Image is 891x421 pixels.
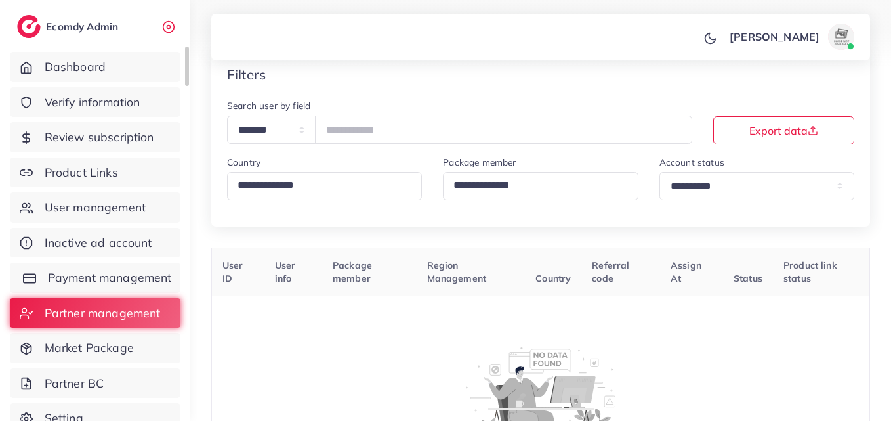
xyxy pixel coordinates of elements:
[10,368,180,399] a: Partner BC
[45,129,154,146] span: Review subscription
[10,87,180,118] a: Verify information
[45,375,104,392] span: Partner BC
[10,333,180,363] a: Market Package
[713,116,854,144] button: Export data
[45,164,118,181] span: Product Links
[730,29,819,45] p: [PERSON_NAME]
[227,66,266,83] h4: Filters
[45,234,152,252] span: Inactive ad account
[427,259,487,284] span: Region Management
[10,298,180,328] a: Partner management
[783,259,837,284] span: Product link status
[749,125,818,136] span: Export data
[233,174,405,197] input: Search for option
[17,15,41,38] img: logo
[46,20,121,33] h2: Ecomdy Admin
[535,273,571,284] span: Country
[443,156,516,169] label: Package member
[828,24,854,50] img: avatar
[17,15,121,38] a: logoEcomdy Admin
[10,228,180,258] a: Inactive ad account
[449,174,621,197] input: Search for option
[443,172,638,200] div: Search for option
[734,273,762,284] span: Status
[671,259,701,284] span: Assign At
[10,122,180,152] a: Review subscription
[227,156,260,169] label: Country
[275,259,296,284] span: User info
[10,158,180,188] a: Product Links
[45,340,134,357] span: Market Package
[592,259,629,284] span: Referral code
[227,172,422,200] div: Search for option
[10,263,180,293] a: Payment management
[45,58,106,76] span: Dashboard
[222,259,243,284] span: User ID
[48,269,172,286] span: Payment management
[45,305,161,322] span: Partner management
[10,192,180,223] a: User management
[227,99,310,112] label: Search user by field
[659,156,724,169] label: Account status
[722,24,860,50] a: [PERSON_NAME]avatar
[45,199,146,216] span: User management
[10,52,180,82] a: Dashboard
[45,94,140,111] span: Verify information
[333,259,372,284] span: Package member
